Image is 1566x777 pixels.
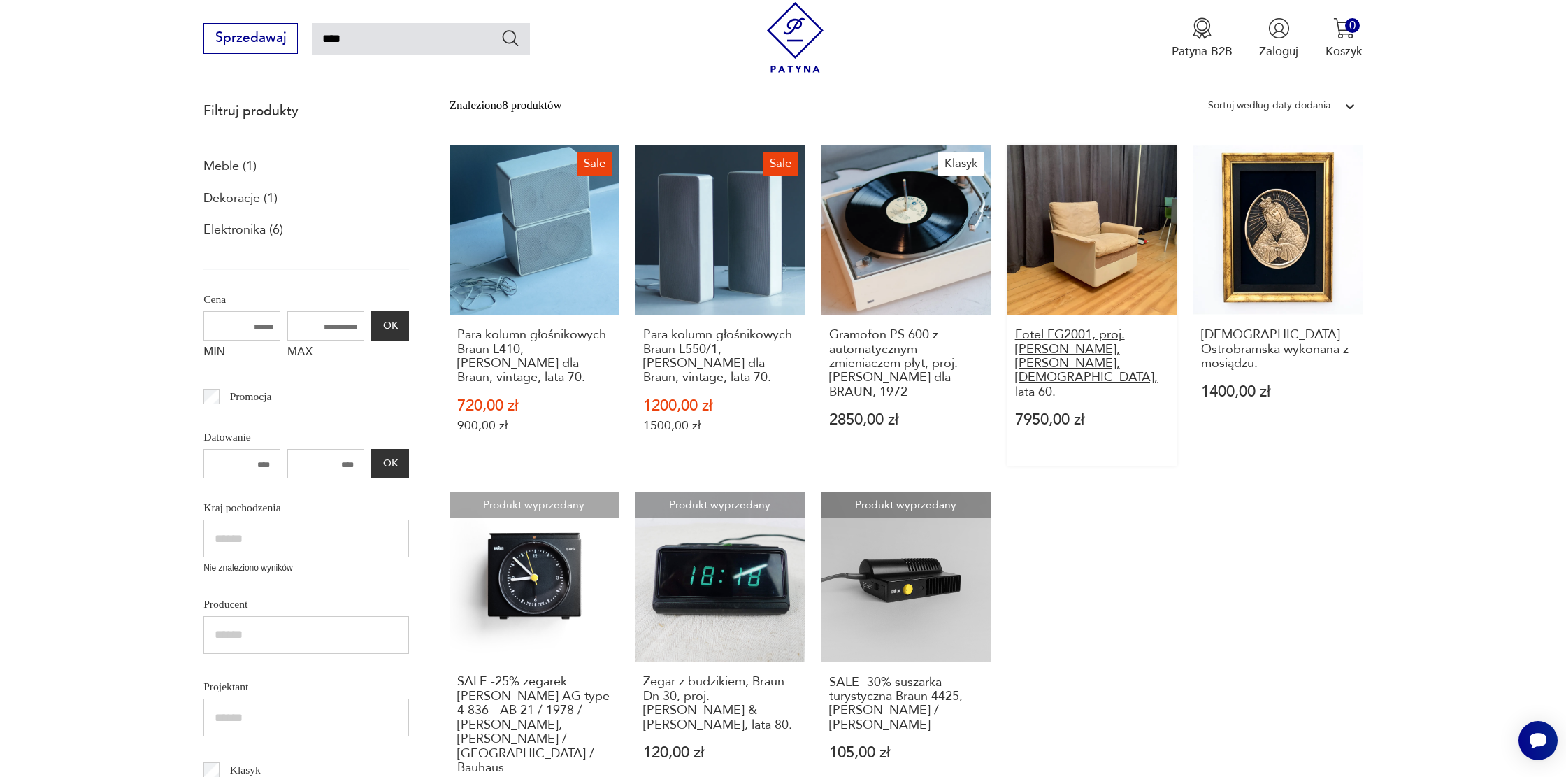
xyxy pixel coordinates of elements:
[1326,17,1363,59] button: 0Koszyk
[1201,328,1355,371] h3: [DEMOGRAPHIC_DATA] Ostrobramska wykonana z mosiądzu.
[371,311,409,341] button: OK
[203,341,280,367] label: MIN
[203,678,409,696] p: Projektant
[203,290,409,308] p: Cena
[760,2,831,73] img: Patyna - sklep z meblami i dekoracjami vintage
[1015,413,1169,427] p: 7950,00 zł
[203,155,257,178] a: Meble (1)
[829,328,983,399] h3: Gramofon PS 600 z automatycznym zmieniaczem płyt, proj. [PERSON_NAME] dla BRAUN, 1972
[457,399,611,413] p: 720,00 zł
[1208,97,1330,115] div: Sortuj według daty dodania
[829,413,983,427] p: 2850,00 zł
[450,97,562,115] div: Znaleziono 8 produktów
[1193,145,1363,466] a: Matka Boża Ostrobramska wykonana z mosiądzu.[DEMOGRAPHIC_DATA] Ostrobramska wykonana z mosiądzu.1...
[203,562,409,575] p: Nie znaleziono wyników
[829,746,983,760] p: 105,00 zł
[1015,328,1169,399] h3: Fotel FG2001, proj. [PERSON_NAME], [PERSON_NAME], [DEMOGRAPHIC_DATA], lata 60.
[643,399,797,413] p: 1200,00 zł
[1518,721,1558,760] iframe: Smartsupp widget button
[1259,43,1298,59] p: Zaloguj
[450,145,619,466] a: SalePara kolumn głośnikowych Braun L410, Dieter Rams dla Braun, vintage, lata 70.Para kolumn głoś...
[203,218,283,242] a: Elektronika (6)
[203,595,409,613] p: Producent
[287,341,364,367] label: MAX
[643,746,797,760] p: 120,00 zł
[371,449,409,478] button: OK
[643,328,797,385] h3: Para kolumn głośnikowych Braun L550/1, [PERSON_NAME] dla Braun, vintage, lata 70.
[203,499,409,517] p: Kraj pochodzenia
[1172,17,1233,59] button: Patyna B2B
[1172,43,1233,59] p: Patyna B2B
[1268,17,1290,39] img: Ikonka użytkownika
[1007,145,1177,466] a: Fotel FG2001, proj. Dieter Rams, Wolfgang Feierbach, Niemcy, lata 60.Fotel FG2001, proj. [PERSON_...
[1172,17,1233,59] a: Ikona medaluPatyna B2B
[1259,17,1298,59] button: Zaloguj
[203,34,298,45] a: Sprzedawaj
[1201,385,1355,399] p: 1400,00 zł
[643,675,797,732] h3: Zegar z budzikiem, Braun Dn 30, proj. [PERSON_NAME] & [PERSON_NAME], lata 80.
[1333,17,1355,39] img: Ikona koszyka
[1191,17,1213,39] img: Ikona medalu
[457,418,611,433] p: 900,00 zł
[643,418,797,433] p: 1500,00 zł
[1345,18,1360,33] div: 0
[829,676,983,733] h3: SALE -30% suszarka turystyczna Braun 4425, [PERSON_NAME] / [PERSON_NAME]
[203,187,278,211] a: Dekoracje (1)
[1326,43,1363,59] p: Koszyk
[821,145,991,466] a: KlasykGramofon PS 600 z automatycznym zmieniaczem płyt, proj. Dieter Rams dla BRAUN, 1972Gramofon...
[457,675,611,775] h3: SALE -25% zegarek [PERSON_NAME] AG type 4 836 - AB 21 / 1978 / [PERSON_NAME], [PERSON_NAME] / [GE...
[635,145,805,466] a: SalePara kolumn głośnikowych Braun L550/1, Dieter Rams dla Braun, vintage, lata 70.Para kolumn gł...
[203,102,409,120] p: Filtruj produkty
[457,328,611,385] h3: Para kolumn głośnikowych Braun L410, [PERSON_NAME] dla Braun, vintage, lata 70.
[203,23,298,54] button: Sprzedawaj
[230,387,272,406] p: Promocja
[203,428,409,446] p: Datowanie
[501,28,521,48] button: Szukaj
